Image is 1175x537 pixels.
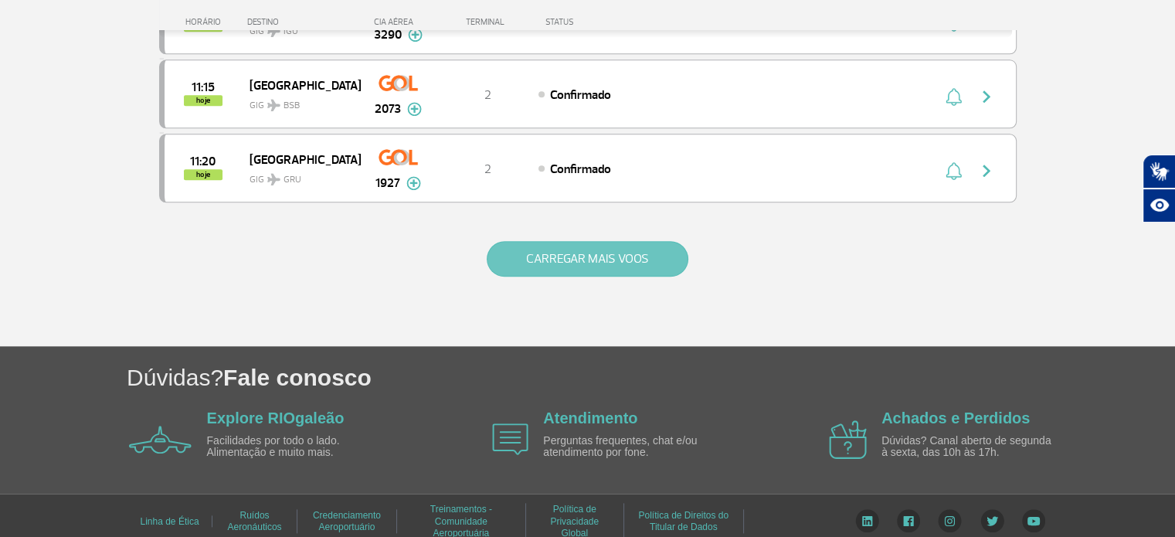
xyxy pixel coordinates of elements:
span: 2073 [375,100,401,118]
span: 2025-09-30 11:15:00 [192,82,215,93]
p: Facilidades por todo o lado. Alimentação e muito mais. [207,435,385,459]
span: BSB [284,99,300,113]
span: 1927 [375,174,400,192]
div: Plugin de acessibilidade da Hand Talk. [1143,155,1175,223]
img: LinkedIn [855,509,879,532]
img: seta-direita-painel-voo.svg [977,161,996,180]
a: Atendimento [543,410,637,427]
img: Instagram [938,509,962,532]
a: Linha de Ética [140,511,199,532]
img: destiny_airplane.svg [267,99,280,111]
h1: Dúvidas? [127,362,1175,393]
p: Dúvidas? Canal aberto de segunda à sexta, das 10h às 17h. [881,435,1059,459]
button: Abrir recursos assistivos. [1143,189,1175,223]
img: airplane icon [129,426,192,454]
span: [GEOGRAPHIC_DATA] [250,149,348,169]
button: CARREGAR MAIS VOOS [487,241,688,277]
span: 2 [484,87,491,103]
img: airplane icon [829,420,867,459]
img: destiny_airplane.svg [267,173,280,185]
span: GIG [250,90,348,113]
a: Explore RIOgaleão [207,410,345,427]
span: [GEOGRAPHIC_DATA] [250,75,348,95]
p: Perguntas frequentes, chat e/ou atendimento por fone. [543,435,721,459]
span: GRU [284,173,301,187]
span: 2 [484,161,491,177]
div: CIA AÉREA [360,17,437,27]
span: 2025-09-30 11:20:00 [190,156,216,167]
img: Facebook [897,509,920,532]
span: Confirmado [550,161,611,177]
span: hoje [184,95,222,106]
img: Twitter [980,509,1004,532]
span: Confirmado [550,87,611,103]
img: airplane icon [492,423,528,455]
div: STATUS [538,17,664,27]
img: sino-painel-voo.svg [946,161,962,180]
img: sino-painel-voo.svg [946,87,962,106]
img: mais-info-painel-voo.svg [407,102,422,116]
div: HORÁRIO [164,17,248,27]
div: TERMINAL [437,17,538,27]
span: Fale conosco [223,365,372,390]
img: mais-info-painel-voo.svg [406,176,421,190]
span: GIG [250,165,348,187]
span: hoje [184,169,222,180]
img: seta-direita-painel-voo.svg [977,87,996,106]
img: YouTube [1022,509,1045,532]
button: Abrir tradutor de língua de sinais. [1143,155,1175,189]
a: Achados e Perdidos [881,410,1030,427]
div: DESTINO [247,17,360,27]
